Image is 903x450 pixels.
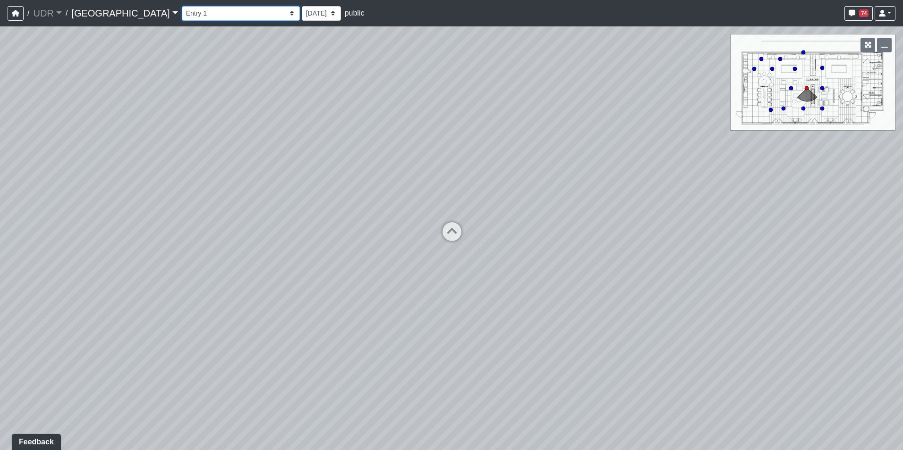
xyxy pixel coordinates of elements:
span: public [345,9,365,17]
span: 74 [859,9,869,17]
iframe: Ybug feedback widget [7,431,63,450]
span: / [62,4,71,23]
span: / [24,4,33,23]
button: 74 [844,6,873,21]
a: UDR [33,4,61,23]
a: [GEOGRAPHIC_DATA] [71,4,178,23]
